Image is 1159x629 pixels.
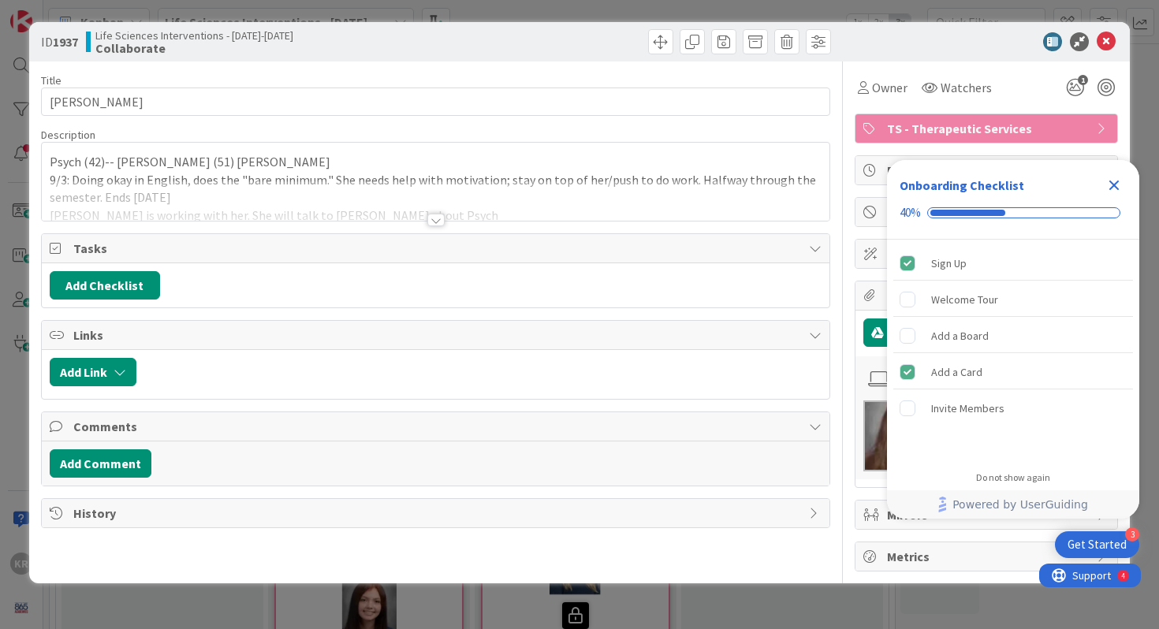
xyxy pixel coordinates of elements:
[893,282,1133,317] div: Welcome Tour is incomplete.
[41,87,831,116] input: type card name here...
[33,2,72,21] span: Support
[893,355,1133,389] div: Add a Card is complete.
[900,206,1127,220] div: Checklist progress: 40%
[73,417,802,436] span: Comments
[82,6,86,19] div: 4
[887,160,1139,519] div: Checklist Container
[73,326,802,344] span: Links
[50,271,160,300] button: Add Checklist
[95,42,293,54] b: Collaborate
[931,326,989,345] div: Add a Board
[41,32,78,51] span: ID
[952,495,1088,514] span: Powered by UserGuiding
[50,358,136,386] button: Add Link
[1055,531,1139,558] div: Open Get Started checklist, remaining modules: 3
[931,254,967,273] div: Sign Up
[893,246,1133,281] div: Sign Up is complete.
[1125,527,1139,542] div: 3
[95,29,293,42] span: Life Sciences Interventions - [DATE]-[DATE]
[1068,537,1127,553] div: Get Started
[887,490,1139,519] div: Footer
[50,449,151,478] button: Add Comment
[900,206,921,220] div: 40%
[1078,75,1088,85] span: 1
[893,391,1133,426] div: Invite Members is incomplete.
[895,490,1131,519] a: Powered by UserGuiding
[41,128,95,142] span: Description
[887,119,1089,138] span: TS - Therapeutic Services
[893,318,1133,353] div: Add a Board is incomplete.
[872,78,907,97] span: Owner
[931,399,1004,418] div: Invite Members
[1101,173,1127,198] div: Close Checklist
[976,471,1050,484] div: Do not show again
[73,239,802,258] span: Tasks
[73,504,802,523] span: History
[887,547,1089,566] span: Metrics
[53,34,78,50] b: 1937
[931,290,998,309] div: Welcome Tour
[50,153,822,171] p: Psych (42)-- [PERSON_NAME] (51) [PERSON_NAME]
[900,176,1024,195] div: Onboarding Checklist
[887,240,1139,461] div: Checklist items
[941,78,992,97] span: Watchers
[41,73,61,87] label: Title
[931,363,982,381] div: Add a Card
[50,171,822,207] p: 9/3: Doing okay in English, does the "bare minimum." She needs help with motivation; stay on top ...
